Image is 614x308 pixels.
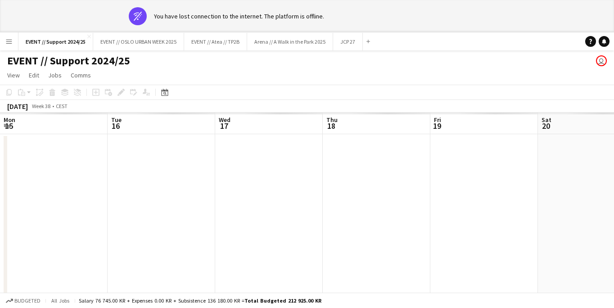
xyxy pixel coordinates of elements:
[5,296,42,306] button: Budgeted
[326,116,338,124] span: Thu
[30,103,52,109] span: Week 38
[596,55,607,66] app-user-avatar: Jenny Marie Ragnhild Andersen
[48,71,62,79] span: Jobs
[18,33,93,50] button: EVENT // Support 2024/25
[25,69,43,81] a: Edit
[45,69,65,81] a: Jobs
[247,33,333,50] button: Arena // A Walk in the Park 2025
[7,102,28,111] div: [DATE]
[93,33,184,50] button: EVENT // OSLO URBAN WEEK 2025
[110,121,122,131] span: 16
[67,69,95,81] a: Comms
[542,116,551,124] span: Sat
[219,116,230,124] span: Wed
[71,71,91,79] span: Comms
[56,103,68,109] div: CEST
[4,69,23,81] a: View
[244,297,321,304] span: Total Budgeted 212 925.00 KR
[154,12,324,20] div: You have lost connection to the internet. The platform is offline.
[4,116,15,124] span: Mon
[7,54,130,68] h1: EVENT // Support 2024/25
[433,121,441,131] span: 19
[111,116,122,124] span: Tue
[540,121,551,131] span: 20
[79,297,321,304] div: Salary 76 745.00 KR + Expenses 0.00 KR + Subsistence 136 180.00 KR =
[184,33,247,50] button: EVENT // Atea // TP2B
[325,121,338,131] span: 18
[50,297,71,304] span: All jobs
[434,116,441,124] span: Fri
[2,121,15,131] span: 15
[29,71,39,79] span: Edit
[333,33,363,50] button: JCP 27
[217,121,230,131] span: 17
[7,71,20,79] span: View
[14,298,41,304] span: Budgeted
